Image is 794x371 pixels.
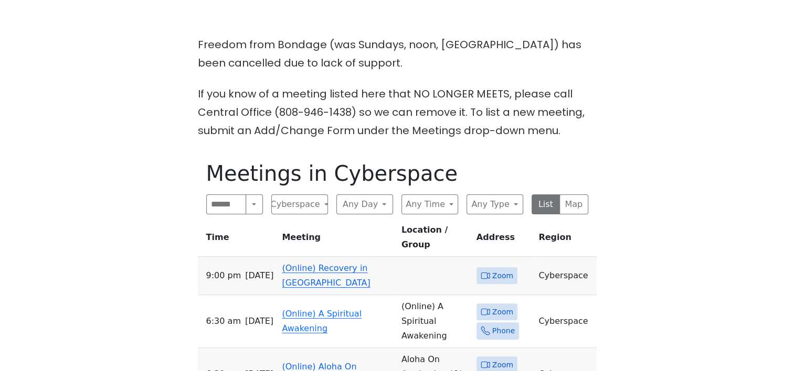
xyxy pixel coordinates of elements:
[472,223,535,257] th: Address
[534,223,596,257] th: Region
[467,194,523,214] button: Any Type
[206,268,241,283] span: 9:00 PM
[532,194,560,214] button: List
[397,223,472,257] th: Location / Group
[206,194,247,214] input: Search
[534,295,596,348] td: Cyberspace
[397,295,472,348] td: (Online) A Spiritual Awakening
[206,314,241,329] span: 6:30 AM
[282,263,370,288] a: (Online) Recovery in [GEOGRAPHIC_DATA]
[245,268,273,283] span: [DATE]
[534,257,596,295] td: Cyberspace
[278,223,397,257] th: Meeting
[401,194,458,214] button: Any Time
[559,194,588,214] button: Map
[206,161,588,186] h1: Meetings in Cyberspace
[492,269,513,282] span: Zoom
[198,36,597,72] p: Freedom from Bondage (was Sundays, noon, [GEOGRAPHIC_DATA]) has been cancelled due to lack of sup...
[492,324,515,337] span: Phone
[492,305,513,319] span: Zoom
[198,223,278,257] th: Time
[336,194,393,214] button: Any Day
[246,194,262,214] button: Search
[282,309,362,333] a: (Online) A Spiritual Awakening
[271,194,328,214] button: Cyberspace
[198,85,597,140] p: If you know of a meeting listed here that NO LONGER MEETS, please call Central Office (808-946-14...
[245,314,273,329] span: [DATE]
